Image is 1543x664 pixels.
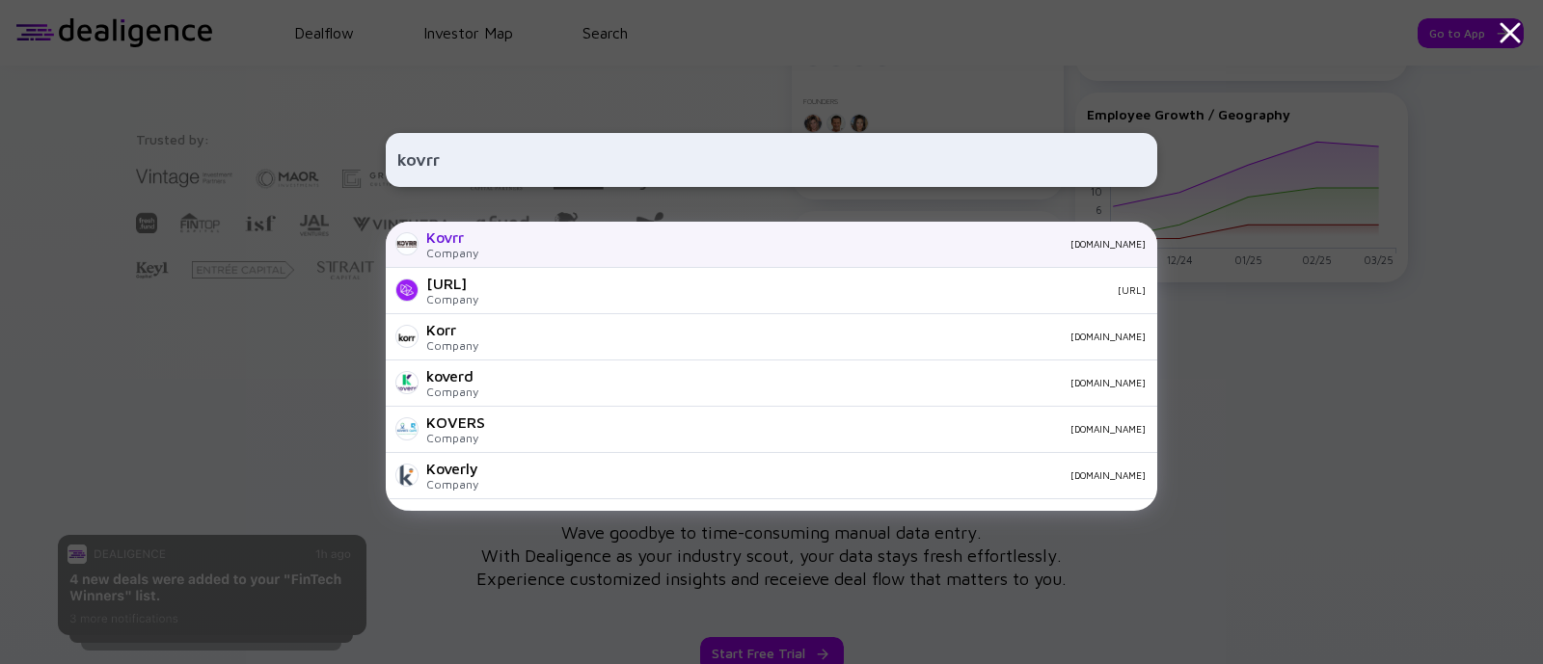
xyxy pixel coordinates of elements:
div: Koverse, Inc., An SAIC Company [426,506,653,523]
div: Kovrr [426,228,478,246]
div: [URL] [494,284,1146,296]
div: Korr [426,321,478,338]
div: [DOMAIN_NAME] [494,377,1146,388]
div: [URL] [426,275,478,292]
div: [DOMAIN_NAME] [494,469,1146,481]
div: koverd [426,367,478,385]
div: KOVERS [426,413,485,431]
div: [DOMAIN_NAME] [501,423,1146,435]
div: Company [426,338,478,353]
div: [DOMAIN_NAME] [494,331,1146,342]
div: Company [426,292,478,306]
div: [DOMAIN_NAME] [494,238,1146,250]
div: Company [426,431,485,445]
div: Company [426,477,478,491]
div: Company [426,385,478,399]
div: Company [426,246,478,260]
input: Search Company or Investor... [397,143,1146,177]
div: Koverly [426,460,478,477]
